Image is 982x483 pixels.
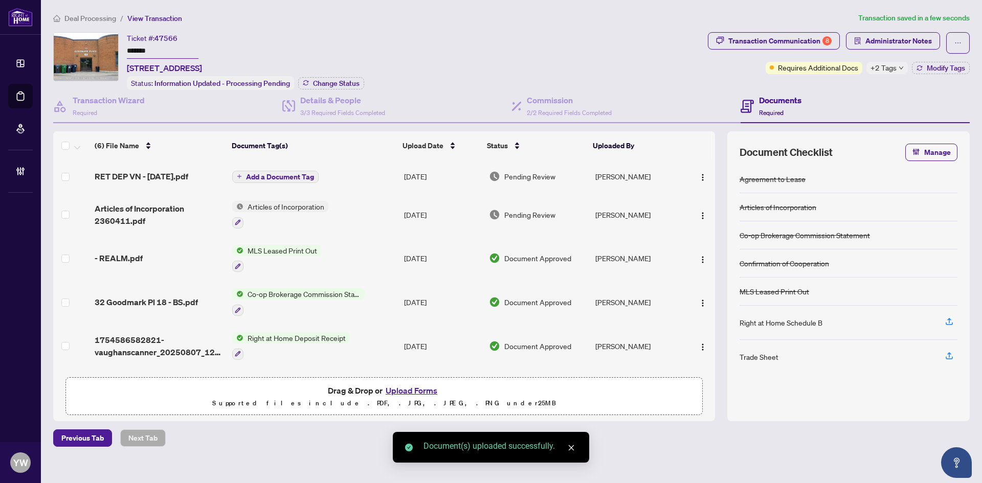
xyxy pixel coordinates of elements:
[73,109,97,117] span: Required
[699,173,707,181] img: Logo
[246,173,314,180] span: Add a Document Tag
[72,397,696,409] p: Supported files include .PDF, .JPG, .JPEG, .PNG under 25 MB
[232,201,328,228] button: Status IconArticles of Incorporation
[300,94,385,106] h4: Details & People
[154,79,290,88] span: Information Updated - Processing Pending
[489,209,500,220] img: Document Status
[740,317,822,328] div: Right at Home Schedule B
[403,140,443,151] span: Upload Date
[568,444,575,451] span: close
[504,296,571,308] span: Document Approved
[95,170,188,182] span: RET DEP VN - [DATE].pdf
[400,368,485,412] td: [DATE]
[504,209,555,220] span: Pending Review
[127,62,202,74] span: [STREET_ADDRESS]
[313,80,360,87] span: Change Status
[328,384,440,397] span: Drag & Drop or
[912,62,970,74] button: Modify Tags
[243,288,365,300] span: Co-op Brokerage Commission Statement
[483,131,589,160] th: Status
[699,299,707,307] img: Logo
[232,201,243,212] img: Status Icon
[127,76,294,90] div: Status:
[400,160,485,193] td: [DATE]
[489,340,500,352] img: Document Status
[740,258,829,269] div: Confirmation of Cooperation
[527,94,612,106] h4: Commission
[95,334,224,358] span: 1754586582821-vaughanscanner_20250807_120521.pdf
[527,109,612,117] span: 2/2 Required Fields Completed
[695,206,711,223] button: Logo
[728,33,832,49] div: Transaction Communication
[927,64,965,72] span: Modify Tags
[228,131,399,160] th: Document Tag(s)
[398,131,483,160] th: Upload Date
[127,14,182,23] span: View Transaction
[759,94,801,106] h4: Documents
[243,201,328,212] span: Articles of Incorporation
[405,444,413,451] span: check-circle
[905,144,957,161] button: Manage
[154,34,177,43] span: 47566
[591,237,685,281] td: [PERSON_NAME]
[127,32,177,44] div: Ticket #:
[591,193,685,237] td: [PERSON_NAME]
[237,174,242,179] span: plus
[695,168,711,185] button: Logo
[120,429,166,447] button: Next Tab
[699,212,707,220] img: Logo
[383,384,440,397] button: Upload Forms
[243,332,350,343] span: Right at Home Deposit Receipt
[504,252,571,264] span: Document Approved
[504,171,555,182] span: Pending Review
[954,39,962,47] span: ellipsis
[822,36,832,45] div: 8
[489,296,500,308] img: Document Status
[232,245,243,256] img: Status Icon
[61,430,104,446] span: Previous Tab
[591,324,685,368] td: [PERSON_NAME]
[865,33,932,49] span: Administrator Notes
[566,442,577,453] a: Close
[95,296,198,308] span: 32 Goodmark Pl 18 - BS.pdf
[740,351,778,362] div: Trade Sheet
[708,32,840,50] button: Transaction Communication8
[243,245,321,256] span: MLS Leased Print Out
[232,332,243,343] img: Status Icon
[489,171,500,182] img: Document Status
[54,33,118,81] img: IMG-W12191643_1.jpg
[589,131,682,160] th: Uploaded By
[8,8,33,27] img: logo
[53,15,60,22] span: home
[858,12,970,24] article: Transaction saved in a few seconds
[740,201,816,213] div: Articles of Incorporation
[400,193,485,237] td: [DATE]
[232,288,243,300] img: Status Icon
[740,145,833,159] span: Document Checklist
[695,338,711,354] button: Logo
[699,343,707,351] img: Logo
[487,140,508,151] span: Status
[120,12,123,24] li: /
[232,288,365,316] button: Status IconCo-op Brokerage Commission Statement
[740,286,809,297] div: MLS Leased Print Out
[489,252,500,264] img: Document Status
[504,340,571,352] span: Document Approved
[740,229,870,241] div: Co-op Brokerage Commission Statement
[300,109,385,117] span: 3/3 Required Fields Completed
[591,280,685,324] td: [PERSON_NAME]
[924,144,951,160] span: Manage
[899,65,904,71] span: down
[91,131,228,160] th: (6) File Name
[591,368,685,412] td: [PERSON_NAME]
[871,62,897,74] span: +2 Tags
[778,62,858,73] span: Requires Additional Docs
[298,77,364,89] button: Change Status
[846,32,940,50] button: Administrator Notes
[95,140,139,151] span: (6) File Name
[423,440,577,452] div: Document(s) uploaded successfully.
[699,256,707,264] img: Logo
[695,250,711,266] button: Logo
[232,245,321,272] button: Status IconMLS Leased Print Out
[64,14,116,23] span: Deal Processing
